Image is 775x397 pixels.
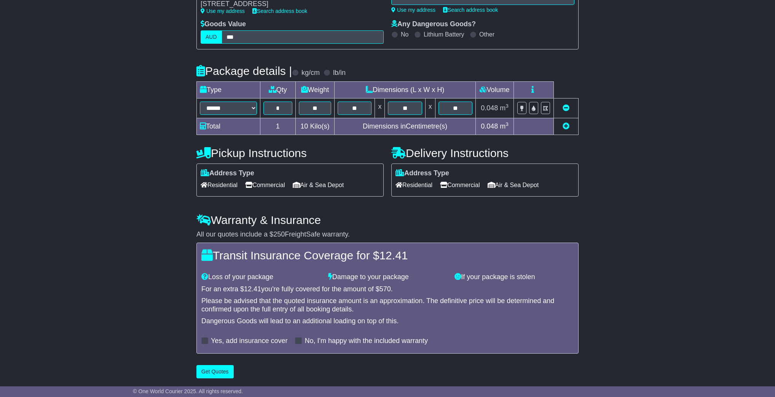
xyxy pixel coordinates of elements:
span: Air & Sea Depot [293,179,344,191]
h4: Warranty & Insurance [196,214,579,226]
label: Address Type [201,169,254,178]
label: No, I'm happy with the included warranty [305,337,428,345]
td: x [425,98,435,118]
label: No [401,31,408,38]
div: Damage to your package [324,273,451,281]
td: 1 [260,118,296,135]
button: Get Quotes [196,365,234,378]
span: 12.41 [244,285,261,293]
a: Add new item [563,122,569,130]
label: lb/in [333,69,346,77]
span: m [500,122,509,130]
a: Remove this item [563,104,569,112]
label: Address Type [395,169,449,178]
div: For an extra $ you're fully covered for the amount of $ . [201,285,574,294]
td: Weight [295,81,335,98]
td: Dimensions (L x W x H) [335,81,476,98]
div: Dangerous Goods will lead to an additional loading on top of this. [201,317,574,326]
span: m [500,104,509,112]
sup: 3 [506,103,509,109]
span: 12.41 [379,249,408,262]
td: Type [197,81,260,98]
span: 10 [300,122,308,130]
label: Lithium Battery [424,31,464,38]
span: Residential [395,179,432,191]
span: Commercial [245,179,285,191]
span: Commercial [440,179,480,191]
div: Please be advised that the quoted insurance amount is an approximation. The definitive price will... [201,297,574,313]
td: Qty [260,81,296,98]
span: Residential [201,179,238,191]
div: All our quotes include a $ FreightSafe warranty. [196,230,579,239]
a: Search address book [443,7,498,13]
span: 570 [380,285,391,293]
td: Dimensions in Centimetre(s) [335,118,476,135]
span: © One World Courier 2025. All rights reserved. [133,388,243,394]
span: Air & Sea Depot [488,179,539,191]
label: kg/cm [301,69,320,77]
div: Loss of your package [198,273,324,281]
label: Yes, add insurance cover [211,337,287,345]
label: Goods Value [201,20,246,29]
td: Kilo(s) [295,118,335,135]
label: AUD [201,30,222,44]
a: Use my address [201,8,245,14]
h4: Delivery Instructions [391,147,579,159]
a: Use my address [391,7,435,13]
div: If your package is stolen [451,273,577,281]
td: x [375,98,385,118]
td: Volume [475,81,513,98]
h4: Pickup Instructions [196,147,384,159]
span: 250 [273,230,285,238]
td: Total [197,118,260,135]
span: 0.048 [481,104,498,112]
sup: 3 [506,121,509,127]
span: 0.048 [481,122,498,130]
label: Any Dangerous Goods? [391,20,476,29]
h4: Package details | [196,65,292,77]
label: Other [479,31,494,38]
h4: Transit Insurance Coverage for $ [201,249,574,262]
a: Search address book [252,8,307,14]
